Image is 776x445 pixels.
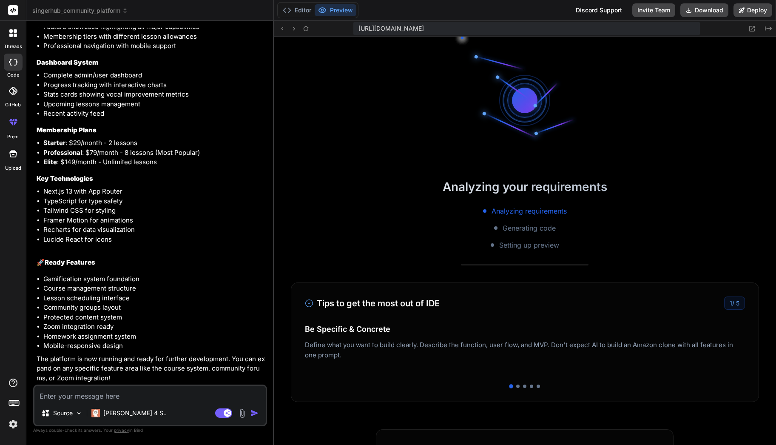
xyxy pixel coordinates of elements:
[43,197,265,206] li: TypeScript for type safety
[503,223,556,233] span: Generating code
[37,354,265,383] p: The platform is now running and ready for further development. You can expand on any specific fea...
[43,32,265,42] li: Membership tiers with different lesson allowances
[75,410,82,417] img: Pick Models
[37,126,97,134] strong: Membership Plans
[7,71,19,79] label: code
[45,258,95,266] strong: Ready Features
[43,157,265,167] li: : $149/month - Unlimited lessons
[43,187,265,197] li: Next.js 13 with App Router
[43,294,265,303] li: Lesson scheduling interface
[724,297,745,310] div: /
[358,24,424,33] span: [URL][DOMAIN_NAME]
[43,341,265,351] li: Mobile-responsive design
[43,71,265,80] li: Complete admin/user dashboard
[4,43,22,50] label: threads
[492,206,567,216] span: Analyzing requirements
[279,4,315,16] button: Editor
[43,322,265,332] li: Zoom integration ready
[43,158,57,166] strong: Elite
[33,426,267,434] p: Always double-check its answers. Your in Bind
[5,101,21,108] label: GitHub
[43,235,265,245] li: Lucide React for icons
[43,138,265,148] li: : $29/month - 2 lessons
[733,3,772,17] button: Deploy
[32,6,128,15] span: singerhub_community_platform
[237,408,247,418] img: attachment
[5,165,21,172] label: Upload
[680,3,728,17] button: Download
[499,240,559,250] span: Setting up preview
[305,323,745,335] h4: Be Specific & Concrete
[730,300,732,307] span: 1
[37,58,98,66] strong: Dashboard System
[43,90,265,100] li: Stats cards showing vocal improvement metrics
[43,216,265,225] li: Framer Motion for animations
[43,274,265,284] li: Gamification system foundation
[305,297,440,310] h3: Tips to get the most out of IDE
[91,409,100,417] img: Claude 4 Sonnet
[43,100,265,109] li: Upcoming lessons management
[43,313,265,322] li: Protected content system
[43,148,82,157] strong: Professional
[7,133,19,140] label: prem
[632,3,675,17] button: Invite Team
[53,409,73,417] p: Source
[43,284,265,294] li: Course management structure
[114,428,129,433] span: privacy
[274,178,776,196] h2: Analyzing your requirements
[43,303,265,313] li: Community groups layout
[250,409,259,417] img: icon
[43,206,265,216] li: Tailwind CSS for styling
[43,41,265,51] li: Professional navigation with mobile support
[43,225,265,235] li: Recharts for data visualization
[43,80,265,90] li: Progress tracking with interactive charts
[571,3,627,17] div: Discord Support
[736,300,739,307] span: 5
[103,409,167,417] p: [PERSON_NAME] 4 S..
[43,109,265,119] li: Recent activity feed
[43,148,265,158] li: : $79/month - 8 lessons (Most Popular)
[6,417,20,431] img: settings
[37,258,265,268] h2: 🚀
[37,174,93,183] strong: Key Technologies
[43,139,65,147] strong: Starter
[43,332,265,342] li: Homework assignment system
[315,4,356,16] button: Preview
